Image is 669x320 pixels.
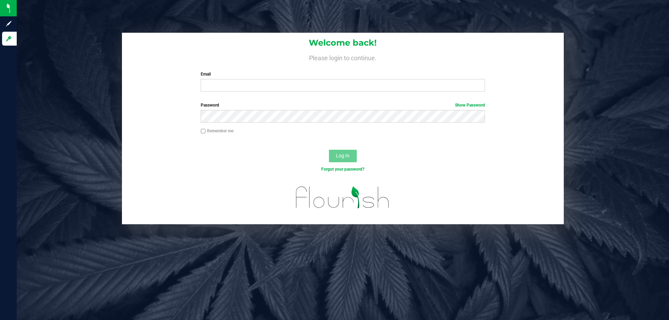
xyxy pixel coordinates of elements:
[201,103,219,108] span: Password
[122,38,564,47] h1: Welcome back!
[5,20,12,27] inline-svg: Sign up
[336,153,349,158] span: Log In
[201,128,233,134] label: Remember me
[287,180,398,215] img: flourish_logo.svg
[329,150,357,162] button: Log In
[122,53,564,61] h4: Please login to continue.
[455,103,485,108] a: Show Password
[201,129,206,134] input: Remember me
[201,71,485,77] label: Email
[321,167,364,172] a: Forgot your password?
[5,35,12,42] inline-svg: Log in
